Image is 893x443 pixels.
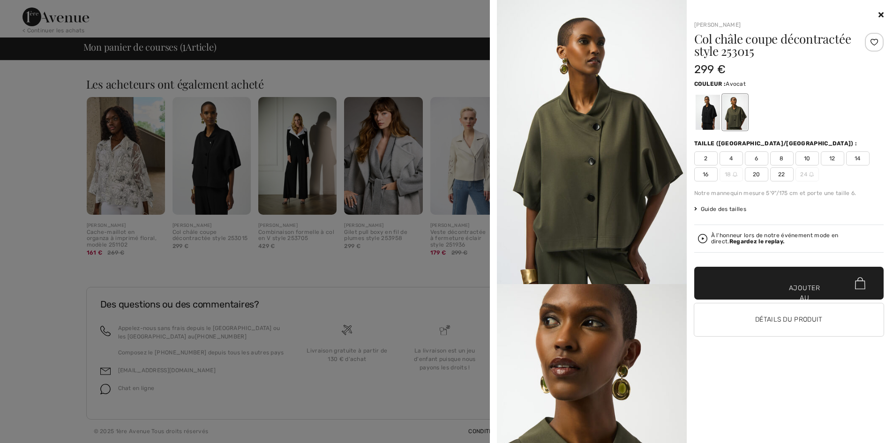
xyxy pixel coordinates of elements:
font: 20 [753,171,760,178]
div: Avocat [722,95,747,130]
font: 299 € [694,63,726,76]
font: Avocat [726,81,746,87]
font: 16 [703,171,709,178]
font: Détails du produit [755,315,822,323]
a: [PERSON_NAME] [694,22,741,28]
img: Regardez le replay [698,234,707,243]
img: Bag.svg [855,278,865,290]
font: 6 [755,155,758,162]
font: Col châle coupe décontractée style 253015 [694,30,851,59]
img: ring-m.svg [733,172,737,177]
font: Aide [21,7,40,15]
font: 2 [704,155,707,162]
font: 8 [780,155,783,162]
font: Couleur : [694,81,726,87]
font: 10 [804,155,810,162]
button: Détails du produit [694,303,884,336]
font: 24 [800,171,807,178]
font: 14 [855,155,861,162]
font: Taille ([GEOGRAPHIC_DATA]/[GEOGRAPHIC_DATA]) : [694,140,857,147]
font: Regardez le replay. [729,238,785,245]
font: 12 [829,155,835,162]
div: Noir [695,95,720,130]
font: Notre mannequin mesure 5'9"/175 cm et porte une taille 6. [694,190,856,196]
font: 18 [725,171,731,178]
font: 4 [729,155,733,162]
font: Ajouter au panier [789,283,820,313]
font: Guide des tailles [701,206,746,212]
font: À l'honneur lors de notre événement mode en direct. [711,232,839,245]
font: 22 [778,171,785,178]
img: ring-m.svg [809,172,814,177]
